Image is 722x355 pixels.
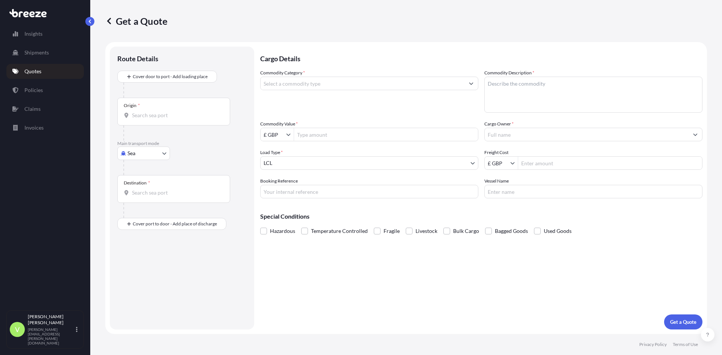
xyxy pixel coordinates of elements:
span: Bagged Goods [495,225,528,237]
a: Shipments [6,45,84,60]
label: Commodity Description [484,69,534,77]
p: Invoices [24,124,44,131]
button: Get a Quote [664,314,702,329]
label: Freight Cost [484,149,508,156]
p: Claims [24,105,41,113]
input: Destination [132,189,221,196]
label: Commodity Category [260,69,305,77]
span: Cover door to port - Add loading place [133,73,208,80]
button: Show suggestions [286,131,294,138]
a: Quotes [6,64,84,79]
a: Claims [6,101,84,116]
label: Booking Reference [260,177,298,185]
input: Type amount [294,128,478,141]
div: Destination [124,180,150,186]
a: Privacy Policy [639,341,667,347]
span: Load Type [260,149,283,156]
input: Select a commodity type [261,77,464,90]
p: Main transport mode [117,140,247,147]
p: Special Conditions [260,213,702,219]
a: Insights [6,26,84,41]
a: Invoices [6,120,84,135]
p: Get a Quote [670,318,696,326]
input: Commodity Value [261,128,286,141]
p: Policies [24,86,43,94]
div: Origin [124,103,140,109]
p: Quotes [24,68,41,75]
p: Shipments [24,49,49,56]
label: Commodity Value [260,120,298,128]
button: Select transport [117,147,170,160]
input: Your internal reference [260,185,478,198]
span: Bulk Cargo [453,225,479,237]
span: Hazardous [270,225,295,237]
p: [PERSON_NAME] [PERSON_NAME] [28,314,74,326]
a: Terms of Use [673,341,698,347]
span: Temperature Controlled [311,225,368,237]
label: Vessel Name [484,177,509,185]
a: Policies [6,83,84,98]
input: Enter name [484,185,702,198]
span: LCL [264,159,272,167]
span: Cover port to door - Add place of discharge [133,220,217,228]
button: LCL [260,156,478,170]
span: Livestock [416,225,437,237]
p: Cargo Details [260,47,702,69]
button: Show suggestions [689,128,702,141]
p: Insights [24,30,42,38]
p: Get a Quote [105,15,167,27]
span: Used Goods [544,225,572,237]
p: [PERSON_NAME][EMAIL_ADDRESS][PERSON_NAME][DOMAIN_NAME] [28,327,74,345]
button: Cover door to port - Add loading place [117,71,217,83]
span: Sea [127,150,135,157]
input: Freight Cost [485,156,510,170]
label: Cargo Owner [484,120,514,128]
input: Full name [485,128,689,141]
button: Cover port to door - Add place of discharge [117,218,226,230]
span: Fragile [384,225,400,237]
button: Show suggestions [464,77,478,90]
input: Enter amount [518,156,702,170]
button: Show suggestions [510,159,518,167]
p: Route Details [117,54,158,63]
input: Origin [132,112,221,119]
span: V [15,326,20,333]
